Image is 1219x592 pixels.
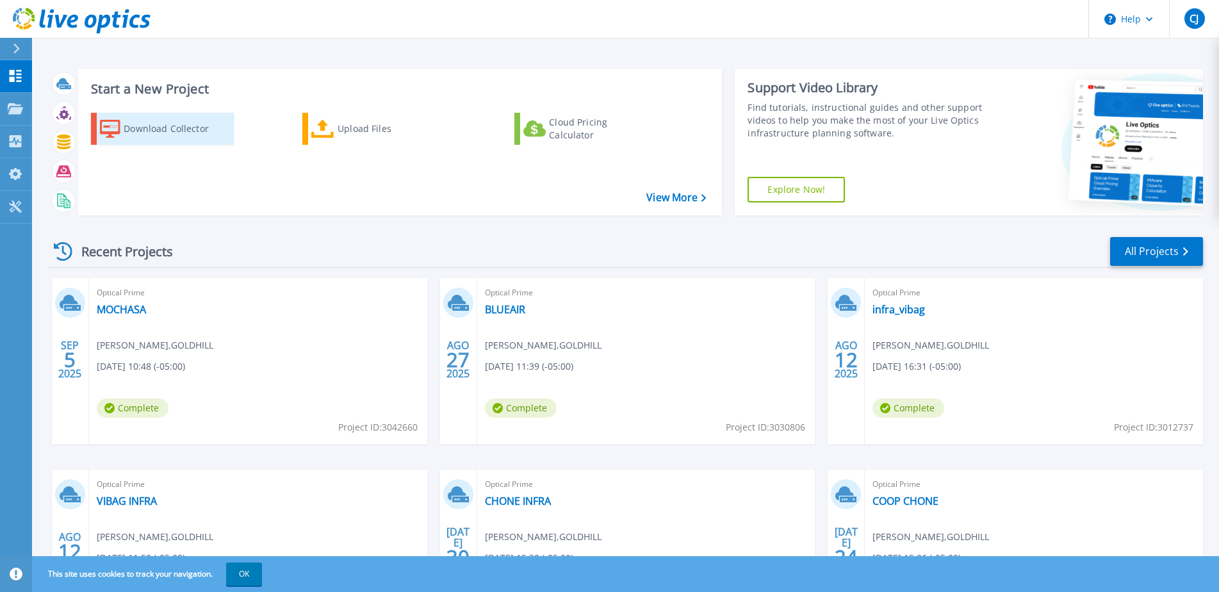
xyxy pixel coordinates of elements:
[58,546,81,557] span: 12
[834,528,858,575] div: [DATE] 2025
[91,113,234,145] a: Download Collector
[485,495,551,507] a: CHONE INFRA
[58,336,82,383] div: SEP 2025
[64,354,76,365] span: 5
[485,551,573,565] span: [DATE] 15:32 (-05:00)
[726,420,805,434] span: Project ID: 3030806
[302,113,445,145] a: Upload Files
[485,359,573,374] span: [DATE] 11:39 (-05:00)
[485,530,601,544] span: [PERSON_NAME] , GOLDHILL
[834,336,858,383] div: AGO 2025
[835,552,858,563] span: 24
[1190,13,1199,24] span: CJ
[485,286,808,300] span: Optical Prime
[97,303,146,316] a: MOCHASA
[91,82,706,96] h3: Start a New Project
[485,338,601,352] span: [PERSON_NAME] , GOLDHILL
[338,116,440,142] div: Upload Files
[97,551,185,565] span: [DATE] 11:52 (-05:00)
[124,116,226,142] div: Download Collector
[97,530,213,544] span: [PERSON_NAME] , GOLDHILL
[872,303,925,316] a: infra_vibag
[446,528,470,575] div: [DATE] 2025
[485,477,808,491] span: Optical Prime
[514,113,657,145] a: Cloud Pricing Calculator
[35,563,262,586] span: This site uses cookies to track your navigation.
[872,495,938,507] a: COOP CHONE
[549,116,651,142] div: Cloud Pricing Calculator
[872,399,944,418] span: Complete
[748,177,845,202] a: Explore Now!
[97,477,420,491] span: Optical Prime
[97,338,213,352] span: [PERSON_NAME] , GOLDHILL
[485,399,557,418] span: Complete
[872,477,1195,491] span: Optical Prime
[1110,237,1203,266] a: All Projects
[1114,420,1193,434] span: Project ID: 3012737
[446,336,470,383] div: AGO 2025
[872,359,961,374] span: [DATE] 16:31 (-05:00)
[748,101,986,140] div: Find tutorials, instructional guides and other support videos to help you make the most of your L...
[226,563,262,586] button: OK
[872,530,989,544] span: [PERSON_NAME] , GOLDHILL
[748,79,986,96] div: Support Video Library
[49,236,190,267] div: Recent Projects
[485,303,525,316] a: BLUEAIR
[97,495,157,507] a: VIBAG INFRA
[646,192,706,204] a: View More
[872,286,1195,300] span: Optical Prime
[872,338,989,352] span: [PERSON_NAME] , GOLDHILL
[872,551,961,565] span: [DATE] 15:26 (-05:00)
[446,354,470,365] span: 27
[446,552,470,563] span: 30
[338,420,418,434] span: Project ID: 3042660
[835,354,858,365] span: 12
[58,528,82,575] div: AGO 2025
[97,286,420,300] span: Optical Prime
[97,359,185,374] span: [DATE] 10:48 (-05:00)
[97,399,168,418] span: Complete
